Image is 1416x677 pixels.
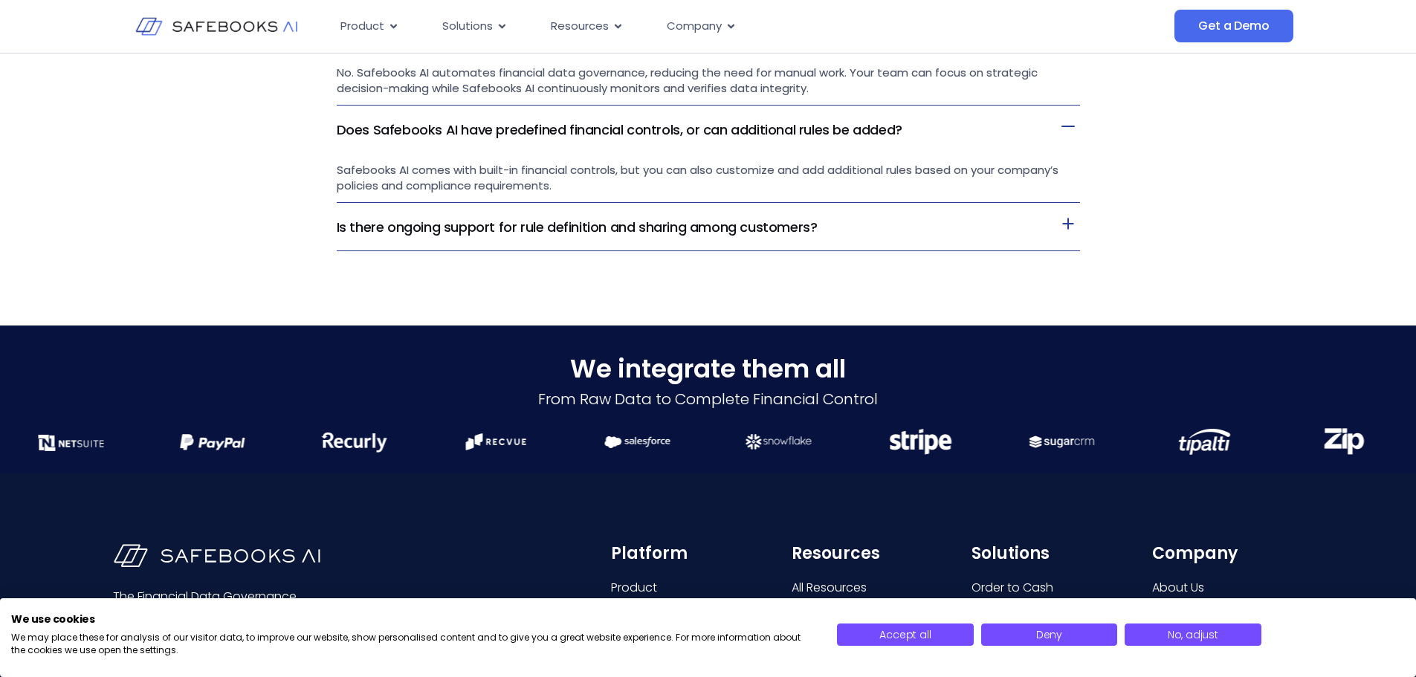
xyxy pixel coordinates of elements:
[337,65,1038,96] span: No. Safebooks AI automates financial data governance, reducing the need for manual work. Your tea...
[337,56,1080,106] div: Does Safebooks AI require additional manpower for the process?
[1036,627,1062,642] span: Deny
[566,429,708,459] div: 14 / 21
[1152,579,1303,597] a: About Us
[337,218,818,236] a: Is there ongoing support for rule definition and sharing among customers?
[981,623,1117,646] button: Deny all cookies
[850,429,992,459] div: 16 / 21
[888,429,953,455] img: Financial Data Governance 22
[972,579,1122,597] a: Order to Cash
[611,579,657,597] span: Product
[1168,627,1218,642] span: No, adjust
[38,429,103,455] img: Financial Data Governance 16
[604,429,670,455] img: Financial Data Governance 20
[708,429,850,459] div: 15 / 21
[329,12,1026,41] div: Menu Toggle
[972,544,1122,563] h6: Solutions
[337,162,1058,193] span: Safebooks AI comes with built-in financial controls, but you can also customize and add additiona...
[1198,19,1269,33] span: Get a Demo
[1125,623,1261,646] button: Adjust cookie preferences
[462,429,528,454] img: Financial Data Governance 19
[340,18,384,35] span: Product
[1152,579,1204,597] span: About Us
[1029,435,1095,448] img: Financial Data Governance 23
[11,632,815,657] p: We may place these for analysis of our visitor data, to improve our website, show personalised co...
[1171,429,1236,455] img: Financial Data Governance 24
[337,120,902,139] a: Does Safebooks AI have predefined financial controls, or can additional rules be added?
[792,579,943,597] a: All Resources
[837,623,973,646] button: Accept all cookies
[283,429,425,459] div: 12 / 21
[1313,428,1378,455] img: Financial Data Governance 25
[337,153,1080,203] div: Does Safebooks AI have predefined financial controls, or can additional rules be added?
[879,627,931,642] span: Accept all
[992,435,1134,453] div: 17 / 21
[1152,544,1303,563] h6: Company
[1174,10,1293,42] a: Get a Demo
[792,544,943,563] h6: Resources
[321,429,387,455] img: Financial Data Governance 18
[425,429,567,459] div: 13 / 21
[792,579,867,597] span: All Resources
[337,106,1080,153] h3: Does Safebooks AI have predefined financial controls, or can additional rules be added?
[11,612,815,626] h2: We use cookies
[142,429,284,459] div: 11 / 21
[746,429,812,455] img: Financial Data Governance 21
[337,203,1080,251] h3: Is there ongoing support for rule definition and sharing among customers?
[442,18,493,35] span: Solutions
[611,579,762,597] a: Product
[1133,429,1275,459] div: 18 / 21
[972,579,1053,597] span: Order to Cash
[611,544,762,563] h6: Platform
[551,18,609,35] span: Resources
[329,12,1026,41] nav: Menu
[180,429,245,455] img: Financial Data Governance 17
[667,18,722,35] span: Company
